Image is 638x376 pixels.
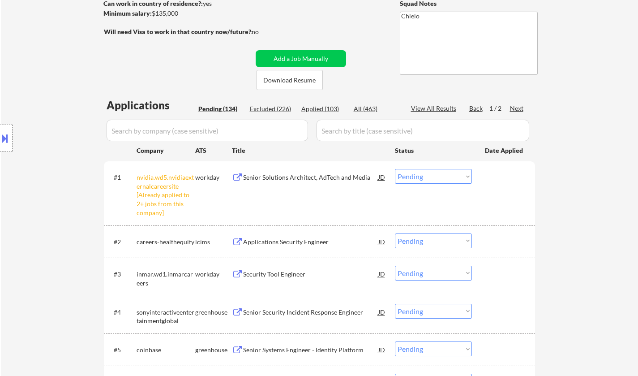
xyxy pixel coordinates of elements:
[252,27,277,36] div: no
[317,120,529,141] input: Search by title (case sensitive)
[257,70,323,90] button: Download Resume
[243,238,378,246] div: Applications Security Engineer
[243,308,378,317] div: Senior Security Incident Response Engineer
[114,270,129,279] div: #3
[377,266,386,282] div: JD
[377,304,386,320] div: JD
[256,50,346,67] button: Add a Job Manually
[137,238,195,246] div: careers-healthequity
[114,346,129,354] div: #5
[395,142,472,158] div: Status
[137,346,195,354] div: coinbase
[377,341,386,358] div: JD
[469,104,484,113] div: Back
[137,146,195,155] div: Company
[354,104,398,113] div: All (463)
[137,270,195,287] div: inmar.wd1.inmarcareers
[195,173,232,182] div: workday
[377,233,386,250] div: JD
[243,346,378,354] div: Senior Systems Engineer - Identity Platform
[195,308,232,317] div: greenhouse
[137,173,195,217] div: nvidia.wd5.nvidiaexternalcareersite [Already applied to 2+ jobs from this company]
[114,238,129,246] div: #2
[250,104,295,113] div: Excluded (226)
[103,9,152,17] strong: Minimum salary:
[377,169,386,185] div: JD
[198,104,243,113] div: Pending (134)
[243,270,378,279] div: Security Tool Engineer
[485,146,524,155] div: Date Applied
[489,104,510,113] div: 1 / 2
[411,104,459,113] div: View All Results
[232,146,386,155] div: Title
[195,146,232,155] div: ATS
[195,238,232,246] div: icims
[104,28,253,35] strong: Will need Visa to work in that country now/future?:
[243,173,378,182] div: Senior Solutions Architect, AdTech and Media
[114,308,129,317] div: #4
[195,270,232,279] div: workday
[103,9,253,18] div: $135,000
[107,120,308,141] input: Search by company (case sensitive)
[301,104,346,113] div: Applied (103)
[195,346,232,354] div: greenhouse
[510,104,524,113] div: Next
[137,308,195,325] div: sonyinteractiveentertainmentglobal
